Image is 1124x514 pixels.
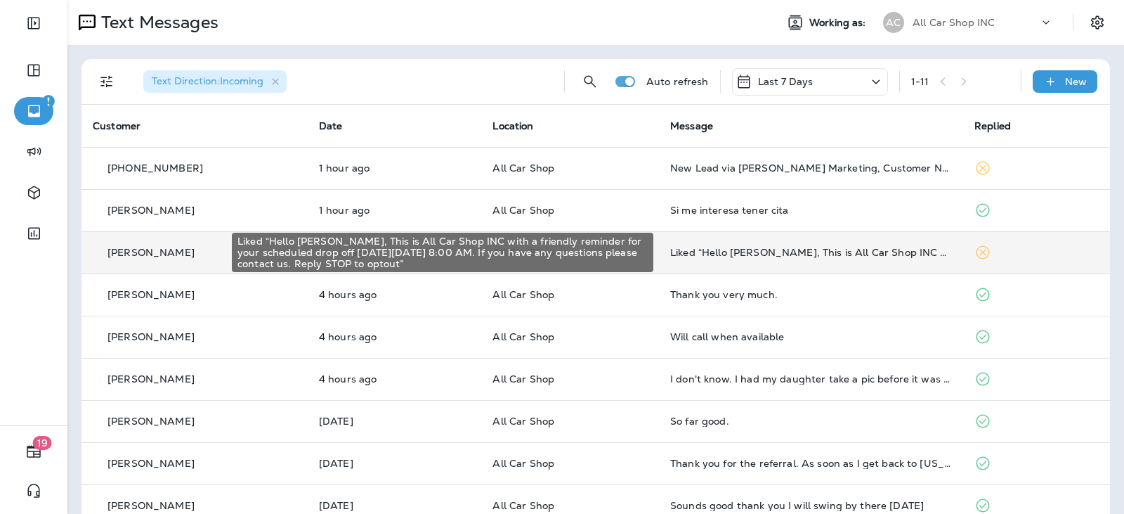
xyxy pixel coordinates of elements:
div: AC [883,12,904,33]
p: Text Messages [96,12,218,33]
span: Location [492,120,533,132]
span: All Car Shop [492,415,554,428]
div: Will call when available [670,331,952,342]
p: Aug 31, 2025 07:21 PM [319,416,471,427]
p: All Car Shop INC [913,17,995,28]
span: Message [670,120,713,132]
span: All Car Shop [492,457,554,470]
p: [PERSON_NAME] [107,500,195,511]
p: [PERSON_NAME] [107,458,195,469]
span: All Car Shop [492,288,554,301]
span: Text Direction : Incoming [152,75,263,87]
span: Working as: [809,17,869,29]
button: 19 [14,437,53,465]
div: Liked “Hello Vicki, This is All Car Shop INC with a friendly reminder for your scheduled drop off... [670,247,952,258]
p: Sep 2, 2025 09:07 AM [319,289,471,300]
p: [PERSON_NAME] [107,289,195,300]
span: All Car Shop [492,330,554,343]
p: [PERSON_NAME] [107,205,195,216]
p: Aug 28, 2025 10:01 PM [319,500,471,511]
p: Auto refresh [646,76,709,87]
div: 1 - 11 [911,76,929,87]
p: [PHONE_NUMBER] [107,162,203,174]
span: All Car Shop [492,204,554,217]
p: Sep 2, 2025 08:30 AM [319,373,471,385]
span: All Car Shop [492,373,554,385]
div: Thank you for the referral. As soon as I get back to Florida I will set up an appointment with yo... [670,458,952,469]
div: New Lead via Merrick Marketing, Customer Name: Shay L., Contact info: Masked phone number availab... [670,162,952,174]
p: [PERSON_NAME] [107,416,195,427]
div: Thank you very much. [670,289,952,300]
p: Sep 2, 2025 11:59 AM [319,162,471,174]
p: [PERSON_NAME] [107,373,195,385]
span: Date [319,120,343,132]
span: Replied [974,120,1011,132]
p: Sep 2, 2025 11:49 AM [319,205,471,216]
p: [PERSON_NAME] [107,247,195,258]
button: Settings [1085,10,1110,35]
div: So far good. [670,416,952,427]
div: Liked “Hello [PERSON_NAME], This is All Car Shop INC with a friendly reminder for your scheduled ... [232,233,653,272]
p: Aug 29, 2025 08:28 AM [319,458,471,469]
span: 19 [33,436,52,450]
span: All Car Shop [492,499,554,512]
div: Si me interesa tener cita [670,205,952,216]
button: Search Messages [576,68,604,96]
p: [PERSON_NAME] [107,331,195,342]
div: I don't know. I had my daughter take a pic before it was cleaned. I asked her to anyway. I will s... [670,373,952,385]
p: Last 7 Days [758,76,813,87]
p: Sep 2, 2025 09:04 AM [319,331,471,342]
div: Sounds good thank you I will swing by there tomorrow [670,500,952,511]
button: Filters [93,68,121,96]
span: Customer [93,120,140,132]
p: New [1065,76,1087,87]
button: Expand Sidebar [14,9,53,37]
span: All Car Shop [492,162,554,174]
div: Text Direction:Incoming [143,70,287,93]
